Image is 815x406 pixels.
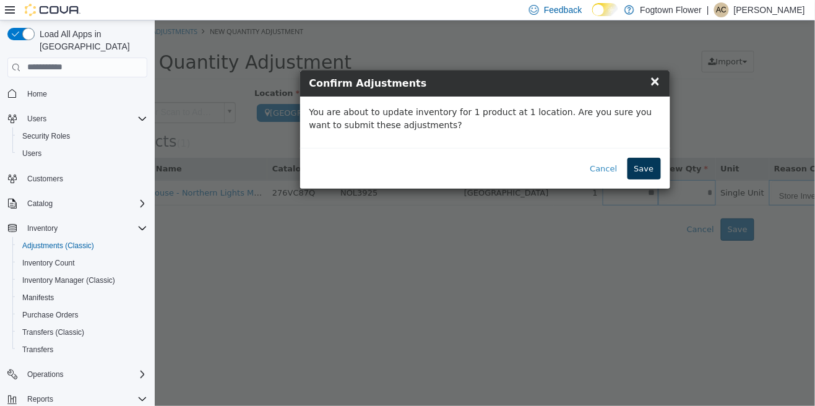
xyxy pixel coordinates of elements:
button: Adjustments (Classic) [12,237,152,254]
span: Home [27,89,47,99]
span: Users [22,111,147,126]
button: Users [12,145,152,162]
a: Security Roles [17,129,75,144]
span: Dark Mode [592,16,593,17]
button: Catalog [2,195,152,212]
button: Inventory Count [12,254,152,272]
span: Purchase Orders [17,308,147,322]
span: Catalog [27,199,53,209]
button: Home [2,85,152,103]
a: Inventory Manager (Classic) [17,273,120,288]
p: [PERSON_NAME] [734,2,805,17]
button: Save [473,137,506,160]
a: Home [22,87,52,101]
span: Inventory Manager (Classic) [22,275,115,285]
span: Transfers [17,342,147,357]
a: Manifests [17,290,59,305]
p: You are about to update inventory for 1 product at 1 location. Are you sure you want to submit th... [155,85,506,111]
a: Inventory Count [17,256,80,270]
span: Inventory [22,221,147,236]
p: | [707,2,709,17]
span: Users [17,146,147,161]
span: Transfers (Classic) [22,327,84,337]
button: Catalog [22,196,58,211]
button: Purchase Orders [12,306,152,324]
button: Transfers (Classic) [12,324,152,341]
button: Operations [2,366,152,383]
button: Customers [2,170,152,188]
span: × [495,53,506,68]
span: Load All Apps in [GEOGRAPHIC_DATA] [35,28,147,53]
span: Users [27,114,46,124]
h4: Confirm Adjustments [155,56,506,71]
span: Home [22,86,147,101]
span: Customers [22,171,147,186]
span: Feedback [544,4,582,16]
span: AC [717,2,727,17]
span: Inventory Count [22,258,75,268]
button: Manifests [12,289,152,306]
span: Manifests [22,293,54,303]
span: Inventory [27,223,58,233]
input: Dark Mode [592,3,618,16]
span: Adjustments (Classic) [22,241,94,251]
button: Transfers [12,341,152,358]
span: Inventory Count [17,256,147,270]
span: Customers [27,174,63,184]
a: Users [17,146,46,161]
button: Operations [22,367,69,382]
button: Inventory [2,220,152,237]
span: Adjustments (Classic) [17,238,147,253]
button: Users [22,111,51,126]
button: Users [2,110,152,127]
a: Transfers (Classic) [17,325,89,340]
span: Users [22,149,41,158]
img: Cova [25,4,80,16]
span: Transfers [22,345,53,355]
span: Security Roles [17,129,147,144]
button: Inventory Manager (Classic) [12,272,152,289]
button: Cancel [429,137,470,160]
span: Reports [27,394,53,404]
span: Security Roles [22,131,70,141]
span: Inventory Manager (Classic) [17,273,147,288]
button: Inventory [22,221,63,236]
span: Manifests [17,290,147,305]
a: Transfers [17,342,58,357]
div: Alister Crichton [714,2,729,17]
p: Fogtown Flower [640,2,702,17]
span: Catalog [22,196,147,211]
span: Transfers (Classic) [17,325,147,340]
span: Purchase Orders [22,310,79,320]
span: Operations [27,369,64,379]
button: Security Roles [12,127,152,145]
a: Purchase Orders [17,308,84,322]
span: Operations [22,367,147,382]
a: Adjustments (Classic) [17,238,99,253]
a: Customers [22,171,68,186]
